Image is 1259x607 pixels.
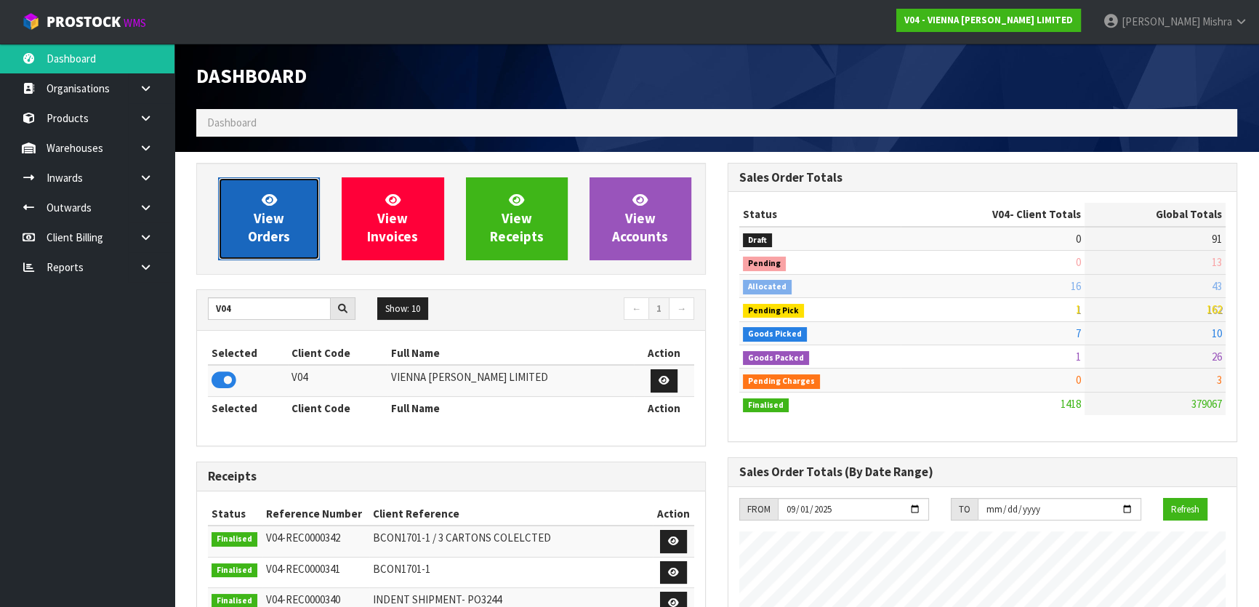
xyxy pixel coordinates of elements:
[373,562,430,576] span: BCON1701-1
[208,297,331,320] input: Search clients
[1212,279,1222,293] span: 43
[1207,302,1222,316] span: 162
[743,327,807,342] span: Goods Picked
[22,12,40,31] img: cube-alt.png
[1212,232,1222,246] span: 91
[1076,302,1081,316] span: 1
[951,498,978,521] div: TO
[743,233,772,248] span: Draft
[1076,350,1081,363] span: 1
[387,365,635,396] td: VIENNA [PERSON_NAME] LIMITED
[1076,255,1081,269] span: 0
[262,502,369,526] th: Reference Number
[208,470,694,483] h3: Receipts
[208,502,262,526] th: Status
[490,191,544,246] span: View Receipts
[1191,397,1222,411] span: 379067
[266,562,340,576] span: V04-REC0000341
[634,396,694,419] th: Action
[1076,373,1081,387] span: 0
[218,177,320,260] a: ViewOrders
[208,342,288,365] th: Selected
[124,16,146,30] small: WMS
[669,297,694,321] a: →
[212,532,257,547] span: Finalised
[196,63,307,89] span: Dashboard
[288,365,387,396] td: V04
[1212,255,1222,269] span: 13
[342,177,443,260] a: ViewInvoices
[743,398,789,413] span: Finalised
[743,304,804,318] span: Pending Pick
[743,374,820,389] span: Pending Charges
[896,9,1081,32] a: V04 - VIENNA [PERSON_NAME] LIMITED
[47,12,121,31] span: ProStock
[648,297,669,321] a: 1
[743,257,786,271] span: Pending
[739,498,778,521] div: FROM
[1202,15,1232,28] span: Mishra
[367,191,418,246] span: View Invoices
[624,297,649,321] a: ←
[739,171,1226,185] h3: Sales Order Totals
[387,342,635,365] th: Full Name
[612,191,668,246] span: View Accounts
[739,203,901,226] th: Status
[248,191,290,246] span: View Orders
[466,177,568,260] a: ViewReceipts
[634,342,694,365] th: Action
[377,297,428,321] button: Show: 10
[207,116,257,129] span: Dashboard
[1071,279,1081,293] span: 16
[1217,373,1222,387] span: 3
[1085,203,1226,226] th: Global Totals
[1076,232,1081,246] span: 0
[1212,326,1222,340] span: 10
[901,203,1085,226] th: - Client Totals
[739,465,1226,479] h3: Sales Order Totals (By Date Range)
[590,177,691,260] a: ViewAccounts
[1076,326,1081,340] span: 7
[1061,397,1081,411] span: 1418
[462,297,695,323] nav: Page navigation
[904,14,1073,26] strong: V04 - VIENNA [PERSON_NAME] LIMITED
[288,396,387,419] th: Client Code
[266,531,340,544] span: V04-REC0000342
[369,502,653,526] th: Client Reference
[212,563,257,578] span: Finalised
[373,592,502,606] span: INDENT SHIPMENT- PO3244
[266,592,340,606] span: V04-REC0000340
[743,280,792,294] span: Allocated
[1122,15,1200,28] span: [PERSON_NAME]
[653,502,694,526] th: Action
[208,396,288,419] th: Selected
[1212,350,1222,363] span: 26
[992,207,1010,221] span: V04
[373,531,551,544] span: BCON1701-1 / 3 CARTONS COLELCTED
[743,351,809,366] span: Goods Packed
[1163,498,1207,521] button: Refresh
[387,396,635,419] th: Full Name
[288,342,387,365] th: Client Code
